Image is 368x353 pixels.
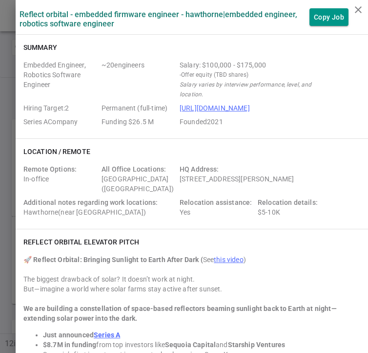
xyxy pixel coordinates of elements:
div: Hawthorne(near [GEOGRAPHIC_DATA]) [23,198,176,217]
strong: Sequoia Capital [165,341,216,349]
h6: Location / Remote [23,147,90,156]
span: Employer Stage e.g. Series A [23,117,98,127]
span: Roles [23,60,98,99]
a: [URL][DOMAIN_NAME] [180,104,250,112]
h6: Summary [23,43,57,52]
span: Company URL [180,103,332,113]
span: Additional notes regarding work locations: [23,199,158,206]
div: In-office [23,164,98,194]
span: Job Type [102,103,176,113]
strong: Just announced [43,331,94,339]
span: Employer Founding [102,117,176,127]
a: Series A [94,331,120,339]
span: Relocation assistance: [180,199,252,206]
a: this video [214,256,244,264]
span: Relocation details: [258,199,318,206]
i: close [352,4,364,16]
div: Salary Range [180,60,332,70]
button: Copy Job [309,8,348,26]
div: See ) [23,255,360,265]
div: [GEOGRAPHIC_DATA] ([GEOGRAPHIC_DATA]) [102,164,176,194]
span: Hiring Target [23,103,98,113]
strong: Starship Ventures [228,341,286,349]
div: $5-10K [258,198,332,217]
span: HQ Address: [180,165,219,173]
strong: $8.7M in funding [43,341,96,349]
div: But—imagine a world where solar farms stay active after sunset. [23,284,360,294]
li: from top investors like and [43,340,360,350]
label: Reflect Orbital - Embedded Firmware Engineer - Hawthorne | Embedded Engineer, Robotics Software E... [20,10,309,28]
span: Employer Founded [180,117,254,127]
strong: We are building a constellation of space-based reflectors beaming sunlight back to Earth at night... [23,305,337,322]
h6: Reflect Orbital elevator pitch [23,237,139,247]
div: Yes [180,198,254,217]
span: Team Count [102,60,176,99]
i: Salary varies by interview performance, level, and location. [180,81,312,98]
span: Remote Options: [23,165,77,173]
div: The biggest drawback of solar? It doesn’t work at night. [23,274,360,284]
div: [STREET_ADDRESS][PERSON_NAME] [180,164,332,194]
strong: 🚀 Reflect Orbital: Bringing Sunlight to Earth After Dark ( [23,256,203,264]
small: - Offer equity (TBD shares) [180,70,332,80]
span: All Office Locations: [102,165,166,173]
